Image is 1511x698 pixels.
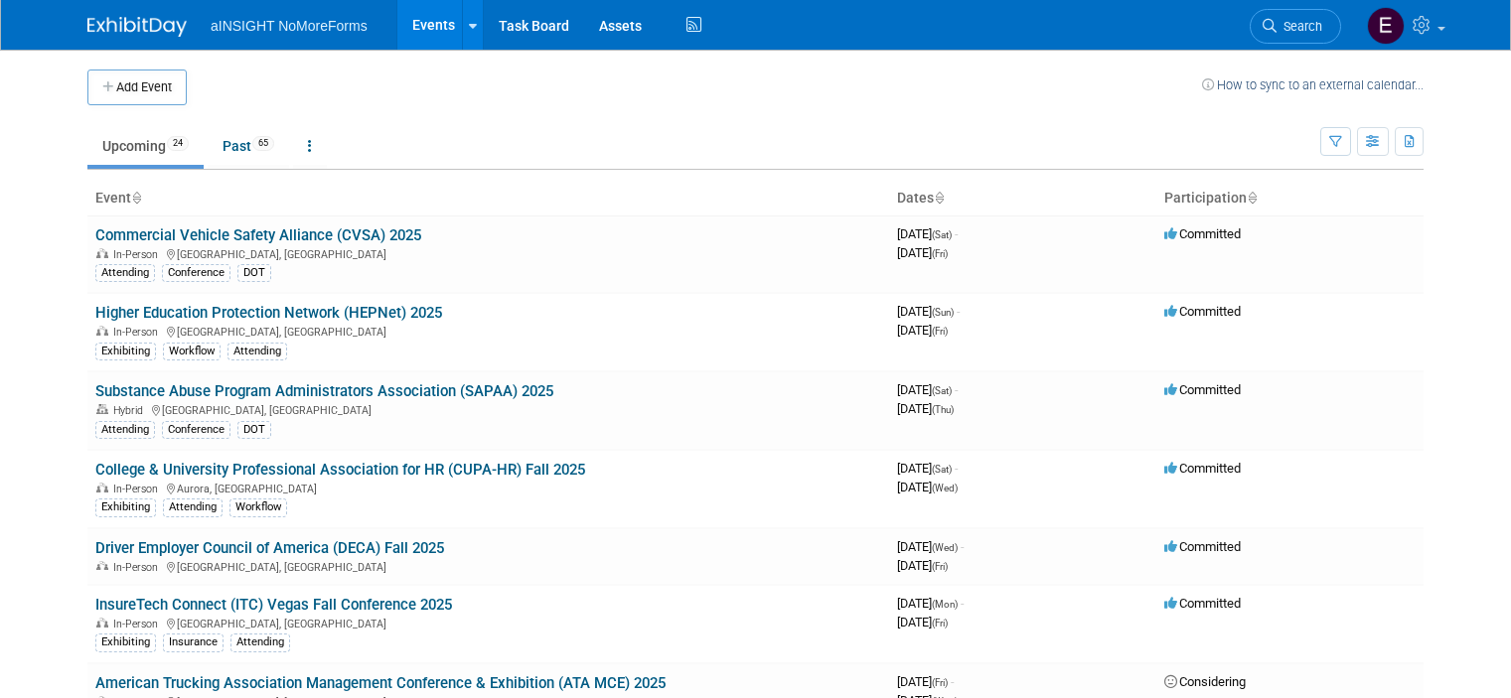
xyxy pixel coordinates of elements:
[96,248,108,258] img: In-Person Event
[1164,539,1241,554] span: Committed
[167,136,189,151] span: 24
[211,18,368,34] span: aINSIGHT NoMoreForms
[95,633,156,651] div: Exhibiting
[897,382,958,397] span: [DATE]
[897,323,948,338] span: [DATE]
[897,596,964,611] span: [DATE]
[1250,9,1341,44] a: Search
[95,226,421,244] a: Commercial Vehicle Safety Alliance (CVSA) 2025
[113,561,164,574] span: In-Person
[95,480,881,495] div: Aurora, [GEOGRAPHIC_DATA]
[932,248,948,259] span: (Fri)
[932,404,954,415] span: (Thu)
[1164,674,1246,689] span: Considering
[95,245,881,261] div: [GEOGRAPHIC_DATA], [GEOGRAPHIC_DATA]
[1164,596,1241,611] span: Committed
[897,615,948,629] span: [DATE]
[897,245,948,260] span: [DATE]
[95,539,444,557] a: Driver Employer Council of America (DECA) Fall 2025
[208,127,289,165] a: Past65
[95,401,881,417] div: [GEOGRAPHIC_DATA], [GEOGRAPHIC_DATA]
[932,229,952,240] span: (Sat)
[1164,304,1241,319] span: Committed
[163,633,224,651] div: Insurance
[131,190,141,206] a: Sort by Event Name
[163,498,223,516] div: Attending
[1164,382,1241,397] span: Committed
[95,382,553,400] a: Substance Abuse Program Administrators Association (SAPAA) 2025
[957,304,960,319] span: -
[96,326,108,336] img: In-Person Event
[227,343,287,360] div: Attending
[162,421,230,439] div: Conference
[1247,190,1257,206] a: Sort by Participation Type
[95,461,585,479] a: College & University Professional Association for HR (CUPA-HR) Fall 2025
[934,190,944,206] a: Sort by Start Date
[932,599,958,610] span: (Mon)
[932,618,948,628] span: (Fri)
[230,633,290,651] div: Attending
[113,404,149,417] span: Hybrid
[95,498,156,516] div: Exhibiting
[113,326,164,339] span: In-Person
[95,558,881,574] div: [GEOGRAPHIC_DATA], [GEOGRAPHIC_DATA]
[897,480,958,494] span: [DATE]
[96,483,108,492] img: In-Person Event
[897,539,964,554] span: [DATE]
[87,17,187,37] img: ExhibitDay
[95,264,155,282] div: Attending
[113,483,164,495] span: In-Person
[252,136,274,151] span: 65
[932,464,952,475] span: (Sat)
[229,498,287,516] div: Workflow
[897,226,958,241] span: [DATE]
[163,343,221,360] div: Workflow
[96,618,108,628] img: In-Person Event
[96,404,108,414] img: Hybrid Event
[237,264,271,282] div: DOT
[87,127,204,165] a: Upcoming24
[932,385,952,396] span: (Sat)
[932,677,948,688] span: (Fri)
[897,401,954,416] span: [DATE]
[1164,461,1241,476] span: Committed
[95,304,442,322] a: Higher Education Protection Network (HEPNet) 2025
[1367,7,1405,45] img: Eric Guimond
[897,461,958,476] span: [DATE]
[113,248,164,261] span: In-Person
[95,343,156,360] div: Exhibiting
[897,304,960,319] span: [DATE]
[932,483,958,493] span: (Wed)
[955,382,958,397] span: -
[87,70,187,105] button: Add Event
[1156,182,1424,215] th: Participation
[955,226,958,241] span: -
[95,674,666,692] a: American Trucking Association Management Conference & Exhibition (ATA MCE) 2025
[1164,226,1241,241] span: Committed
[1277,19,1322,34] span: Search
[113,618,164,630] span: In-Person
[237,421,271,439] div: DOT
[961,539,964,554] span: -
[96,561,108,571] img: In-Person Event
[1202,77,1424,92] a: How to sync to an external calendar...
[932,326,948,337] span: (Fri)
[961,596,964,611] span: -
[889,182,1156,215] th: Dates
[87,182,889,215] th: Event
[95,421,155,439] div: Attending
[955,461,958,476] span: -
[932,542,958,553] span: (Wed)
[162,264,230,282] div: Conference
[932,307,954,318] span: (Sun)
[95,615,881,630] div: [GEOGRAPHIC_DATA], [GEOGRAPHIC_DATA]
[951,674,954,689] span: -
[95,596,452,614] a: InsureTech Connect (ITC) Vegas Fall Conference 2025
[897,674,954,689] span: [DATE]
[95,323,881,339] div: [GEOGRAPHIC_DATA], [GEOGRAPHIC_DATA]
[932,561,948,572] span: (Fri)
[897,558,948,573] span: [DATE]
